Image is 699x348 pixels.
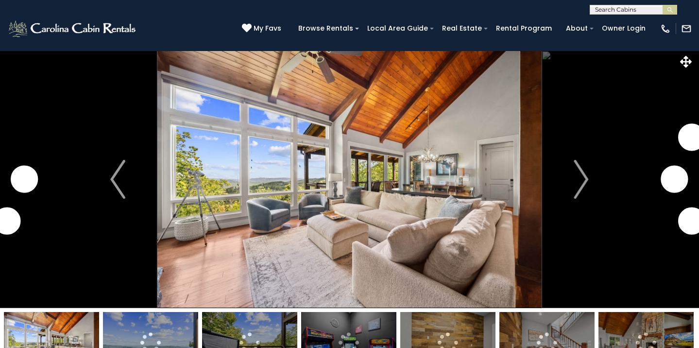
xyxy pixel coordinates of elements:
[437,21,487,36] a: Real Estate
[293,21,358,36] a: Browse Rentals
[574,160,588,199] img: arrow
[242,23,284,34] a: My Favs
[362,21,433,36] a: Local Area Guide
[254,23,281,34] span: My Favs
[110,160,125,199] img: arrow
[78,51,157,308] button: Previous
[542,51,621,308] button: Next
[561,21,593,36] a: About
[660,23,671,34] img: phone-regular-white.png
[597,21,650,36] a: Owner Login
[7,19,138,38] img: White-1-2.png
[681,23,692,34] img: mail-regular-white.png
[491,21,557,36] a: Rental Program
